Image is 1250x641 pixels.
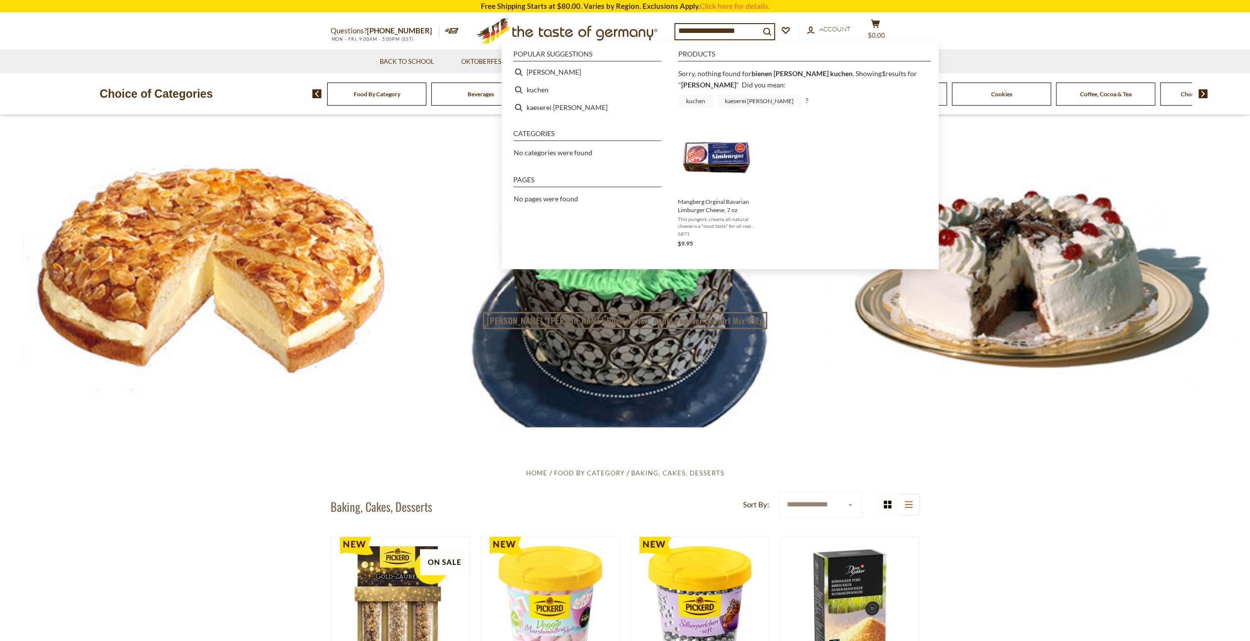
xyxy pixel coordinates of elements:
span: Did you mean: ? [678,81,808,105]
span: $9.95 [678,240,693,247]
img: previous arrow [312,89,322,98]
span: Mangberg Orginal Bavarian Limburger Cheese, 7 oz [678,197,755,214]
a: Food By Category [554,469,624,477]
li: kuchen [509,81,665,99]
a: Click here for details. [700,1,770,10]
span: No pages were found [514,195,578,203]
span: 6871 [678,230,755,237]
li: Popular suggestions [513,51,661,61]
li: Products [678,51,931,61]
span: No categories were found [514,148,592,157]
p: Questions? [331,25,440,37]
a: Chocolate & Marzipan [1181,90,1239,98]
li: stich [509,63,665,81]
button: $0.00 [861,19,890,44]
a: Baking, Cakes, Desserts [631,469,724,477]
a: Cookies [991,90,1012,98]
a: Back to School [380,56,434,67]
a: Food By Category [354,90,400,98]
a: Beverages [468,90,494,98]
b: 1 [882,69,886,78]
span: $0.00 [868,31,885,39]
a: [PHONE_NUMBER] [367,26,432,35]
li: Pages [513,176,661,187]
a: Oktoberfest [461,56,512,67]
a: Account [807,24,851,35]
a: [PERSON_NAME] "[PERSON_NAME]-Puefferchen" Apple Popover Dessert Mix 152g [483,312,767,330]
a: Mangberg Orginal Bavarian Limburger Cheese, 7 ozThis pungent, creamy all-natural cheese is a "mus... [678,122,755,249]
a: Home [526,469,547,477]
h1: Baking, Cakes, Desserts [331,499,432,514]
li: kaeserei stich [509,99,665,116]
a: [PERSON_NAME] [681,81,736,89]
div: Instant Search Results [501,41,939,270]
span: This pungent, creamy all-natural cheese is a "must taste" for all real cheese connoisseurs. Made ... [678,216,755,229]
span: Account [819,25,851,33]
label: Sort By: [743,499,769,511]
a: Coffee, Cocoa & Tea [1080,90,1132,98]
li: Categories [513,130,661,141]
a: kaeserei [PERSON_NAME] [717,94,802,108]
span: Sorry, nothing found for . [678,69,854,78]
a: kuchen [678,94,713,108]
b: bienen [PERSON_NAME] kuchen [751,69,853,78]
span: MON - FRI, 9:00AM - 5:00PM (EST) [331,36,414,42]
img: next arrow [1198,89,1208,98]
li: Mangberg Orginal Bavarian Limburger Cheese, 7 oz [674,118,759,252]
